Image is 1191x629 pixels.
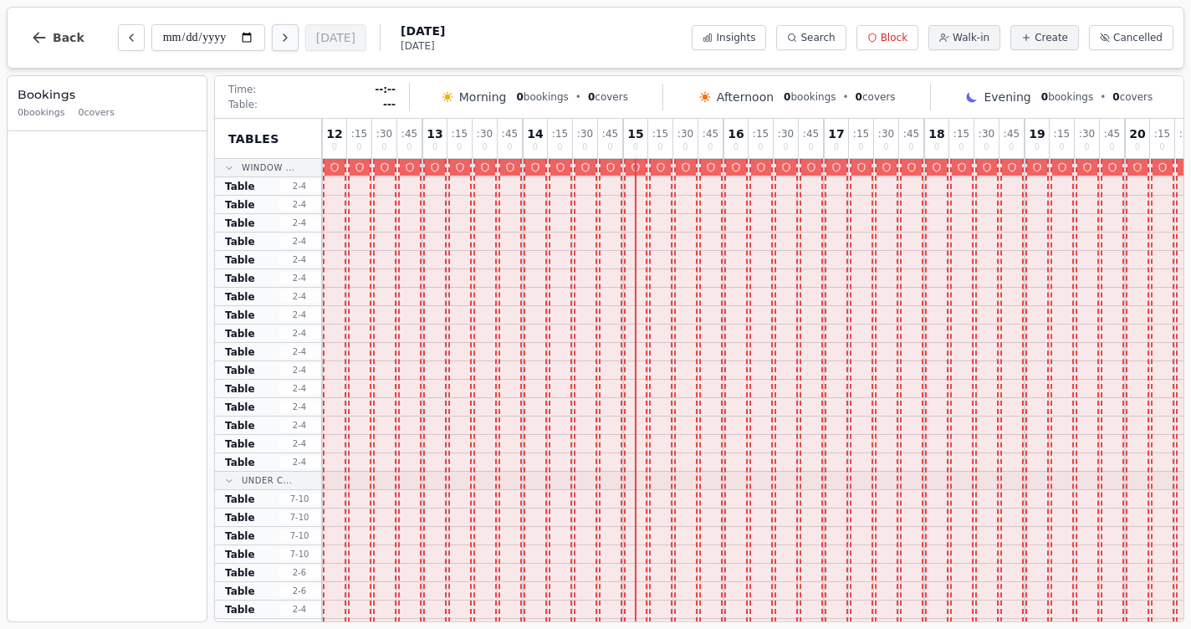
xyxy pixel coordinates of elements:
[1059,143,1064,151] span: 0
[516,91,523,103] span: 0
[1112,90,1153,104] span: covers
[800,31,835,44] span: Search
[225,548,255,561] span: Table
[225,290,255,304] span: Table
[375,83,396,96] span: --:--
[577,129,593,139] span: : 30
[279,180,319,192] span: 2 - 4
[332,143,337,151] span: 0
[383,98,396,111] span: ---
[18,86,197,103] h3: Bookings
[225,327,255,340] span: Table
[1035,143,1040,151] span: 0
[1084,143,1089,151] span: 0
[452,129,468,139] span: : 15
[582,143,587,151] span: 0
[633,143,638,151] span: 0
[279,217,319,229] span: 2 - 4
[516,90,568,104] span: bookings
[716,31,755,44] span: Insights
[279,529,319,542] span: 7 - 10
[953,129,969,139] span: : 15
[883,143,888,151] span: 0
[381,143,386,151] span: 0
[682,143,688,151] span: 0
[602,129,618,139] span: : 45
[432,143,437,151] span: 0
[18,106,65,120] span: 0 bookings
[279,511,319,524] span: 7 - 10
[828,128,844,140] span: 17
[1010,25,1079,50] button: Create
[477,129,493,139] span: : 30
[279,235,319,248] span: 2 - 4
[459,89,507,105] span: Morning
[979,129,994,139] span: : 30
[356,143,361,151] span: 0
[279,456,319,468] span: 2 - 4
[279,493,319,505] span: 7 - 10
[717,89,774,105] span: Afternoon
[928,128,944,140] span: 18
[427,128,442,140] span: 13
[784,90,836,104] span: bookings
[1129,128,1145,140] span: 20
[853,129,869,139] span: : 15
[753,129,769,139] span: : 15
[225,419,255,432] span: Table
[279,309,319,321] span: 2 - 4
[228,130,279,147] span: Tables
[279,364,319,376] span: 2 - 4
[1079,129,1095,139] span: : 30
[225,456,255,469] span: Table
[225,382,255,396] span: Table
[279,290,319,303] span: 2 - 4
[502,129,518,139] span: : 45
[734,143,739,151] span: 0
[1009,143,1014,151] span: 0
[225,345,255,359] span: Table
[1004,129,1020,139] span: : 45
[803,129,819,139] span: : 45
[279,253,319,266] span: 2 - 4
[242,161,295,174] span: Window ...
[928,25,1000,50] button: Walk-in
[958,143,964,151] span: 0
[758,143,763,151] span: 0
[279,585,319,597] span: 2 - 6
[279,419,319,432] span: 2 - 4
[557,143,562,151] span: 0
[225,511,255,524] span: Table
[279,603,319,616] span: 2 - 4
[858,143,863,151] span: 0
[728,128,744,140] span: 16
[225,585,255,598] span: Table
[843,90,849,104] span: •
[279,548,319,560] span: 7 - 10
[279,327,319,340] span: 2 - 4
[1029,128,1045,140] span: 19
[533,143,538,151] span: 0
[783,143,788,151] span: 0
[225,272,255,285] span: Table
[607,143,612,151] span: 0
[627,128,643,140] span: 15
[326,128,342,140] span: 12
[1159,143,1164,151] span: 0
[279,437,319,450] span: 2 - 4
[1112,91,1119,103] span: 0
[406,143,411,151] span: 0
[856,91,862,103] span: 0
[225,253,255,267] span: Table
[934,143,939,151] span: 0
[457,143,462,151] span: 0
[652,129,668,139] span: : 15
[552,129,568,139] span: : 15
[856,90,896,104] span: covers
[507,143,512,151] span: 0
[1041,91,1048,103] span: 0
[225,235,255,248] span: Table
[53,32,84,43] span: Back
[225,401,255,414] span: Table
[118,24,145,51] button: Previous day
